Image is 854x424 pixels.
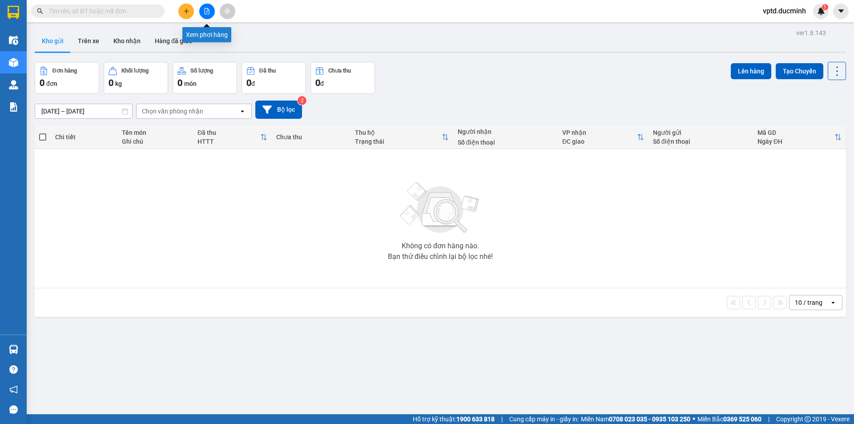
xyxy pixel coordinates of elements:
strong: 0369 525 060 [723,416,761,423]
div: Trạng thái [355,138,442,145]
span: Miền Nam [581,414,690,424]
div: Số lượng [190,68,213,74]
div: Ghi chú [122,138,189,145]
span: đơn [46,80,57,87]
input: Tìm tên, số ĐT hoặc mã đơn [49,6,154,16]
button: plus [178,4,194,19]
div: Số điện thoại [653,138,749,145]
input: Select a date range. [35,104,132,118]
span: Cung cấp máy in - giấy in: [509,414,579,424]
span: 0 [177,77,182,88]
div: ĐC giao [562,138,637,145]
span: đ [320,80,324,87]
button: Kho gửi [35,30,71,52]
span: ⚪️ [693,417,695,421]
span: 1 [823,4,826,10]
button: Khối lượng0kg [104,62,168,94]
button: Lên hàng [731,63,771,79]
div: Số điện thoại [458,139,553,146]
div: Chưa thu [276,133,346,141]
button: Đơn hàng0đơn [35,62,99,94]
div: Đã thu [197,129,260,136]
strong: 0708 023 035 - 0935 103 250 [609,416,690,423]
div: Thu hộ [355,129,442,136]
button: Trên xe [71,30,106,52]
div: Chọn văn phòng nhận [142,107,203,116]
sup: 2 [298,96,306,105]
svg: open [239,108,246,115]
span: question-circle [9,365,18,374]
span: aim [224,8,230,14]
span: đ [251,80,255,87]
button: Kho nhận [106,30,148,52]
button: aim [220,4,235,19]
span: 0 [40,77,44,88]
span: notification [9,385,18,394]
sup: 1 [822,4,828,10]
img: warehouse-icon [9,36,18,45]
span: search [37,8,43,14]
div: Ngày ĐH [757,138,834,145]
div: Người gửi [653,129,749,136]
span: 0 [109,77,113,88]
span: caret-down [837,7,845,15]
div: Xem phơi hàng [182,27,231,42]
button: Số lượng0món [173,62,237,94]
span: 0 [315,77,320,88]
button: caret-down [833,4,849,19]
span: vptd.ducminh [756,5,813,16]
div: HTTT [197,138,260,145]
img: svg+xml;base64,PHN2ZyBjbGFzcz0ibGlzdC1wbHVnX19zdmciIHhtbG5zPSJodHRwOi8vd3d3LnczLm9yZy8yMDAwL3N2Zy... [396,177,485,239]
button: Tạo Chuyến [776,63,823,79]
img: warehouse-icon [9,80,18,89]
span: 0 [246,77,251,88]
div: Bạn thử điều chỉnh lại bộ lọc nhé! [388,253,493,260]
svg: open [830,299,837,306]
img: warehouse-icon [9,345,18,354]
button: Đã thu0đ [242,62,306,94]
th: Toggle SortBy [558,125,649,149]
th: Toggle SortBy [753,125,846,149]
div: Khối lượng [121,68,149,74]
img: warehouse-icon [9,58,18,67]
div: Đơn hàng [52,68,77,74]
span: copyright [805,416,811,422]
div: VP nhận [562,129,637,136]
span: kg [115,80,122,87]
span: | [501,414,503,424]
div: Đã thu [259,68,276,74]
div: Không có đơn hàng nào. [402,242,479,250]
th: Toggle SortBy [350,125,453,149]
div: Chưa thu [328,68,351,74]
img: solution-icon [9,102,18,112]
div: Chi tiết [55,133,113,141]
div: Tên món [122,129,189,136]
span: Miền Bắc [697,414,761,424]
button: Hàng đã giao [148,30,199,52]
span: plus [183,8,189,14]
button: Chưa thu0đ [310,62,375,94]
span: Hỗ trợ kỹ thuật: [413,414,495,424]
div: 10 / trang [795,298,822,307]
button: Bộ lọc [255,101,302,119]
img: logo-vxr [8,6,19,19]
span: | [768,414,769,424]
div: Người nhận [458,128,553,135]
th: Toggle SortBy [193,125,272,149]
img: icon-new-feature [817,7,825,15]
button: file-add [199,4,215,19]
span: món [184,80,197,87]
span: message [9,405,18,414]
div: ver 1.8.143 [796,28,826,38]
span: file-add [204,8,210,14]
strong: 1900 633 818 [456,416,495,423]
div: Mã GD [757,129,834,136]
